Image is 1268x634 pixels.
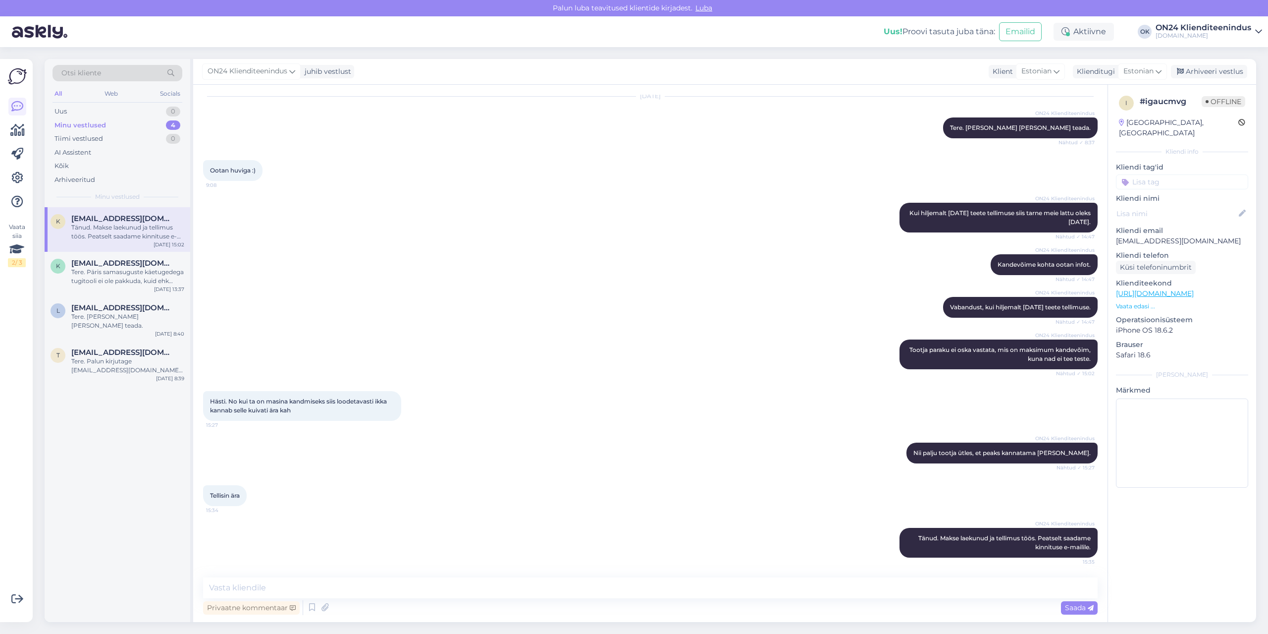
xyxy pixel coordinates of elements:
div: [DATE] 8:40 [155,330,184,338]
span: Nähtud ✓ 14:47 [1056,233,1095,240]
span: Estonian [1021,66,1052,77]
div: Arhiveeri vestlus [1171,65,1247,78]
p: Kliendi email [1116,226,1248,236]
p: Operatsioonisüsteem [1116,315,1248,325]
span: Tellisin ära [210,492,240,499]
div: [PERSON_NAME] [1116,370,1248,379]
span: Tootja paraku ei oska vastata, mis on maksimum kandevõim, kuna nad ei tee teste. [909,346,1092,362]
div: juhib vestlust [301,66,351,77]
span: Offline [1202,96,1245,107]
button: Emailid [999,22,1042,41]
p: Märkmed [1116,385,1248,396]
div: [DATE] [203,92,1098,101]
div: 4 [166,120,180,130]
div: Web [103,87,120,100]
span: Kui hiljemalt [DATE] teete tellimuse siis tarne meie lattu oleks [DATE]. [909,209,1092,226]
span: ON24 Klienditeenindus [1035,246,1095,254]
img: Askly Logo [8,67,27,86]
p: Safari 18.6 [1116,350,1248,360]
span: Kandevõime kohta ootan infot. [998,261,1091,268]
p: Brauser [1116,340,1248,350]
span: Saada [1065,603,1094,612]
p: [EMAIL_ADDRESS][DOMAIN_NAME] [1116,236,1248,246]
span: ON24 Klienditeenindus [208,66,287,77]
span: ON24 Klienditeenindus [1035,520,1095,527]
span: Minu vestlused [95,192,140,201]
span: 15:27 [206,421,243,429]
span: Tänud. Makse laekunud ja tellimus töös. Peatselt saadame kinnituse e-mailile. [918,534,1092,551]
span: Nähtud ✓ 14:47 [1056,276,1095,283]
span: Hästi. No kui ta on masina kandmiseks siis loodetavasti ikka kannab selle kuivati ära kah [210,398,388,414]
div: Tiimi vestlused [54,134,103,144]
div: [DATE] 13:37 [154,286,184,293]
span: K [56,218,60,225]
div: 0 [166,107,180,116]
span: l [56,307,60,314]
span: Estonian [1123,66,1154,77]
div: Arhiveeritud [54,175,95,185]
span: Luba [692,3,715,12]
div: OK [1138,25,1152,39]
span: Nähtud ✓ 14:47 [1056,318,1095,326]
span: i [1125,99,1127,107]
div: [DATE] 8:39 [156,375,184,382]
div: Vaata siia [8,223,26,267]
span: k [56,262,60,270]
div: All [53,87,64,100]
input: Lisa tag [1116,174,1248,189]
span: Nähtud ✓ 15:02 [1056,370,1095,377]
div: Aktiivne [1054,23,1114,41]
span: ON24 Klienditeenindus [1035,110,1095,117]
span: Nähtud ✓ 8:37 [1057,139,1095,146]
div: Tere. [PERSON_NAME] [PERSON_NAME] teada. [71,312,184,330]
div: ON24 Klienditeenindus [1156,24,1251,32]
div: Klienditugi [1073,66,1115,77]
div: Tere. Palun kirjutage [EMAIL_ADDRESS][DOMAIN_NAME]. Lisage tellimuse number, pildid ja kokkupanek... [71,357,184,375]
span: 15:34 [206,507,243,514]
span: Tere. [PERSON_NAME] [PERSON_NAME] teada. [950,124,1091,131]
div: [DOMAIN_NAME] [1156,32,1251,40]
p: Klienditeekond [1116,278,1248,288]
p: Vaata edasi ... [1116,302,1248,311]
p: iPhone OS 18.6.2 [1116,325,1248,336]
a: [URL][DOMAIN_NAME] [1116,289,1194,298]
span: kristel.hommik@mail.ee [71,259,174,268]
div: [GEOGRAPHIC_DATA], [GEOGRAPHIC_DATA] [1119,117,1238,138]
span: Ootan huviga :) [210,167,256,174]
div: AI Assistent [54,148,91,158]
p: Kliendi telefon [1116,250,1248,261]
p: Kliendi tag'id [1116,162,1248,173]
div: Kliendi info [1116,147,1248,156]
div: Klient [989,66,1013,77]
div: Minu vestlused [54,120,106,130]
span: 9:08 [206,181,243,189]
div: Uus [54,107,67,116]
div: 0 [166,134,180,144]
span: Vabandust, kui hiljemalt [DATE] teete tellimuse. [950,303,1091,311]
div: Tänud. Makse laekunud ja tellimus töös. Peatselt saadame kinnituse e-mailile. [71,223,184,241]
div: Kõik [54,161,69,171]
div: Socials [158,87,182,100]
span: 15:35 [1057,558,1095,566]
span: ly.tomberg@mail.ee [71,303,174,312]
span: ON24 Klienditeenindus [1035,332,1095,339]
span: Nähtud ✓ 15:27 [1057,464,1095,471]
span: t [56,351,60,359]
div: [DATE] 15:02 [154,241,184,248]
div: Tere. Päris samasuguste käetugedega tugitooli ei ole pakkuda, kuid ehk võiks sobida üks neist: [U... [71,268,184,286]
a: ON24 Klienditeenindus[DOMAIN_NAME] [1156,24,1262,40]
b: Uus! [884,27,902,36]
span: Kirsti.tihho@gmail.com [71,214,174,223]
p: Kliendi nimi [1116,193,1248,204]
input: Lisa nimi [1116,208,1237,219]
div: Proovi tasuta juba täna: [884,26,995,38]
div: Küsi telefoninumbrit [1116,261,1196,274]
span: ON24 Klienditeenindus [1035,289,1095,296]
span: Otsi kliente [61,68,101,78]
span: ON24 Klienditeenindus [1035,195,1095,202]
div: 2 / 3 [8,258,26,267]
span: Nii palju tootja ütles, et peaks kannatama [PERSON_NAME]. [913,449,1091,457]
div: # igaucmvg [1140,96,1202,108]
div: Privaatne kommentaar [203,601,300,615]
span: tatjana2006@mail.ru [71,348,174,357]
